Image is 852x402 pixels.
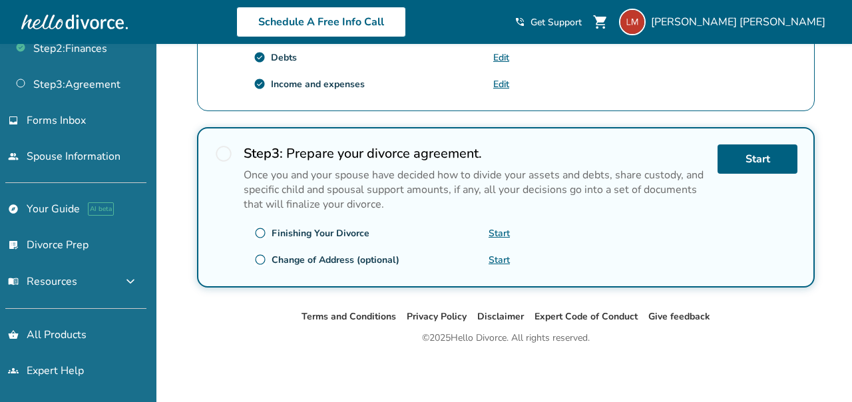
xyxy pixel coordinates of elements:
iframe: Chat Widget [554,21,852,402]
a: Edit [493,78,509,91]
div: Change of Address (optional) [272,254,399,266]
h2: Prepare your divorce agreement. [244,144,707,162]
a: Terms and Conditions [302,310,396,323]
span: [PERSON_NAME] [PERSON_NAME] [651,15,831,29]
span: check_circle [254,78,266,90]
span: Forms Inbox [27,113,86,128]
div: © 2025 Hello Divorce. All rights reserved. [422,330,590,346]
span: shopping_basket [8,329,19,340]
span: radio_button_unchecked [214,144,233,163]
img: lettp0925@gmail.com [619,9,646,35]
div: Debts [271,51,297,64]
span: menu_book [8,276,19,287]
span: check_circle [254,51,266,63]
span: list_alt_check [8,240,19,250]
span: radio_button_unchecked [254,254,266,266]
span: radio_button_unchecked [254,227,266,239]
span: Get Support [531,16,582,29]
span: AI beta [88,202,114,216]
div: Income and expenses [271,78,365,91]
span: people [8,151,19,162]
a: Start [489,227,510,240]
span: inbox [8,115,19,126]
a: Edit [493,51,509,64]
span: groups [8,365,19,376]
a: Start [489,254,510,266]
a: Schedule A Free Info Call [236,7,406,37]
p: Once you and your spouse have decided how to divide your assets and debts, share custody, and spe... [244,168,707,212]
a: Privacy Policy [407,310,467,323]
div: Finishing Your Divorce [272,227,369,240]
span: shopping_cart [592,14,608,30]
span: expand_more [122,274,138,290]
span: explore [8,204,19,214]
a: phone_in_talkGet Support [515,16,582,29]
strong: Step 3 : [244,144,283,162]
span: phone_in_talk [515,17,525,27]
li: Disclaimer [477,309,524,325]
span: Resources [8,274,77,289]
a: Expert Code of Conduct [534,310,638,323]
